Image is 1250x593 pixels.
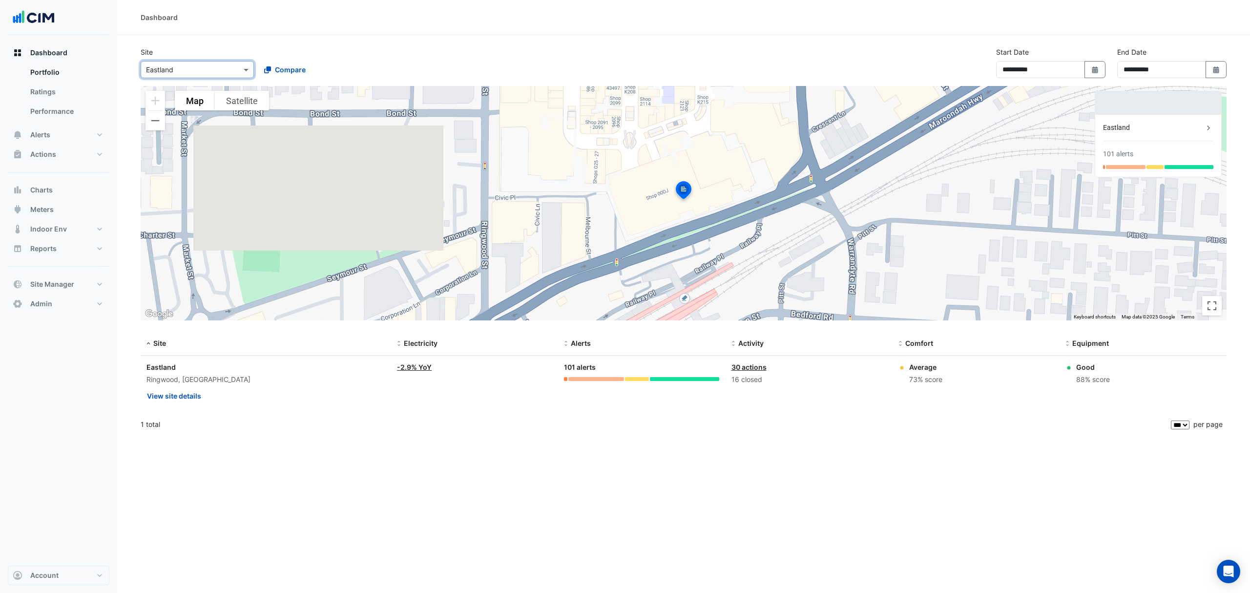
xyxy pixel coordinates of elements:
[673,180,694,203] img: site-pin-selected.svg
[909,374,942,385] div: 73% score
[146,91,165,110] button: Zoom in
[8,145,109,164] button: Actions
[146,362,385,372] div: Eastland
[1076,374,1110,385] div: 88% score
[12,8,56,27] img: Company Logo
[13,299,22,309] app-icon: Admin
[275,64,306,75] span: Compare
[30,205,54,214] span: Meters
[1074,314,1116,320] button: Keyboard shortcuts
[397,363,432,371] a: -2.9% YoY
[13,279,22,289] app-icon: Site Manager
[30,571,59,580] span: Account
[146,387,202,404] button: View site details
[141,12,178,22] div: Dashboard
[1091,65,1100,74] fa-icon: Select Date
[738,339,764,347] span: Activity
[141,47,153,57] label: Site
[215,91,269,110] button: Show satellite imagery
[13,244,22,254] app-icon: Reports
[8,239,109,258] button: Reports
[22,63,109,82] a: Portfolio
[258,61,312,78] button: Compare
[13,48,22,58] app-icon: Dashboard
[571,339,591,347] span: Alerts
[731,363,767,371] a: 30 actions
[8,200,109,219] button: Meters
[8,566,109,585] button: Account
[143,308,175,320] a: Open this area in Google Maps (opens a new window)
[1212,65,1221,74] fa-icon: Select Date
[30,149,56,159] span: Actions
[30,224,67,234] span: Indoor Env
[8,275,109,294] button: Site Manager
[8,180,109,200] button: Charts
[1181,314,1194,319] a: Terms
[8,125,109,145] button: Alerts
[13,149,22,159] app-icon: Actions
[8,294,109,314] button: Admin
[905,339,933,347] span: Comfort
[175,91,215,110] button: Show street map
[564,362,719,373] div: 101 alerts
[30,185,53,195] span: Charts
[1217,560,1240,583] div: Open Intercom Messenger
[1103,123,1204,133] div: Eastland
[30,244,57,254] span: Reports
[13,130,22,140] app-icon: Alerts
[13,205,22,214] app-icon: Meters
[8,63,109,125] div: Dashboard
[1103,149,1133,159] div: 101 alerts
[1072,339,1109,347] span: Equipment
[1122,314,1175,319] span: Map data ©2025 Google
[404,339,437,347] span: Electricity
[30,299,52,309] span: Admin
[22,82,109,102] a: Ratings
[143,308,175,320] img: Google
[13,224,22,234] app-icon: Indoor Env
[1193,420,1223,428] span: per page
[8,43,109,63] button: Dashboard
[8,219,109,239] button: Indoor Env
[1076,362,1110,372] div: Good
[30,130,50,140] span: Alerts
[146,111,165,130] button: Zoom out
[30,279,74,289] span: Site Manager
[146,374,385,385] div: Ringwood, [GEOGRAPHIC_DATA]
[141,412,1169,437] div: 1 total
[30,48,67,58] span: Dashboard
[909,362,942,372] div: Average
[1117,47,1146,57] label: End Date
[996,47,1029,57] label: Start Date
[22,102,109,121] a: Performance
[1202,296,1222,316] button: Toggle fullscreen view
[13,185,22,195] app-icon: Charts
[731,374,887,385] div: 16 closed
[153,339,166,347] span: Site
